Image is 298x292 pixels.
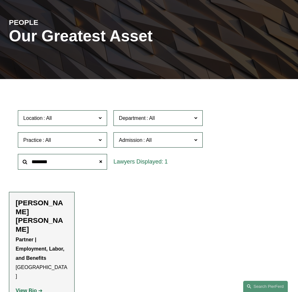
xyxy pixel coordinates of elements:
[119,137,142,143] span: Admission
[119,115,146,121] span: Department
[16,199,68,234] h2: [PERSON_NAME] [PERSON_NAME]
[23,137,42,143] span: Practice
[243,281,288,292] a: Search this site
[9,27,196,45] h1: Our Greatest Asset
[16,235,68,281] p: [GEOGRAPHIC_DATA]
[23,115,43,121] span: Location
[9,18,79,27] h4: PEOPLE
[16,237,66,261] strong: Partner | Employment, Labor, and Benefits
[164,158,168,165] span: 1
